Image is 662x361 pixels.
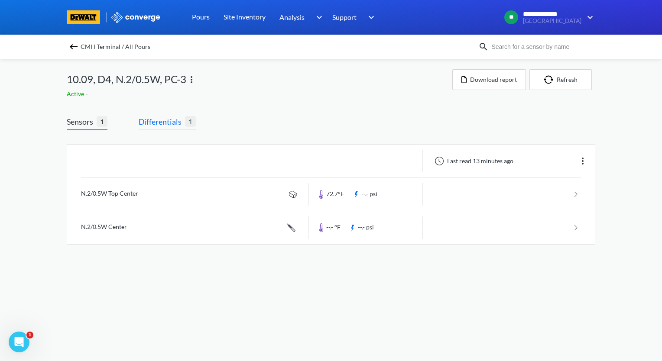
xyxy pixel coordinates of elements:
[544,75,557,84] img: icon-refresh.svg
[81,41,150,53] span: CMH Terminal / All Pours
[67,90,86,97] span: Active
[97,116,107,127] span: 1
[489,42,594,52] input: Search for a sensor by name
[139,116,185,128] span: Differentials
[461,76,467,83] img: icon-file.svg
[67,71,186,87] span: 10.09, D4, N.2/0.5W, PC-3
[67,10,110,24] a: branding logo
[578,156,588,166] img: more.svg
[478,42,489,52] img: icon-search.svg
[67,10,100,24] img: branding logo
[311,12,325,23] img: downArrow.svg
[332,12,357,23] span: Support
[430,156,516,166] div: Last read 13 minutes ago
[67,116,97,128] span: Sensors
[86,90,90,97] span: -
[581,12,595,23] img: downArrow.svg
[26,332,33,338] span: 1
[9,332,29,352] iframe: Intercom live chat
[452,69,526,90] button: Download report
[186,74,197,85] img: more.svg
[185,116,196,127] span: 1
[68,42,79,52] img: backspace.svg
[279,12,305,23] span: Analysis
[363,12,376,23] img: downArrow.svg
[529,69,592,90] button: Refresh
[523,18,581,24] span: [GEOGRAPHIC_DATA]
[110,12,161,23] img: logo_ewhite.svg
